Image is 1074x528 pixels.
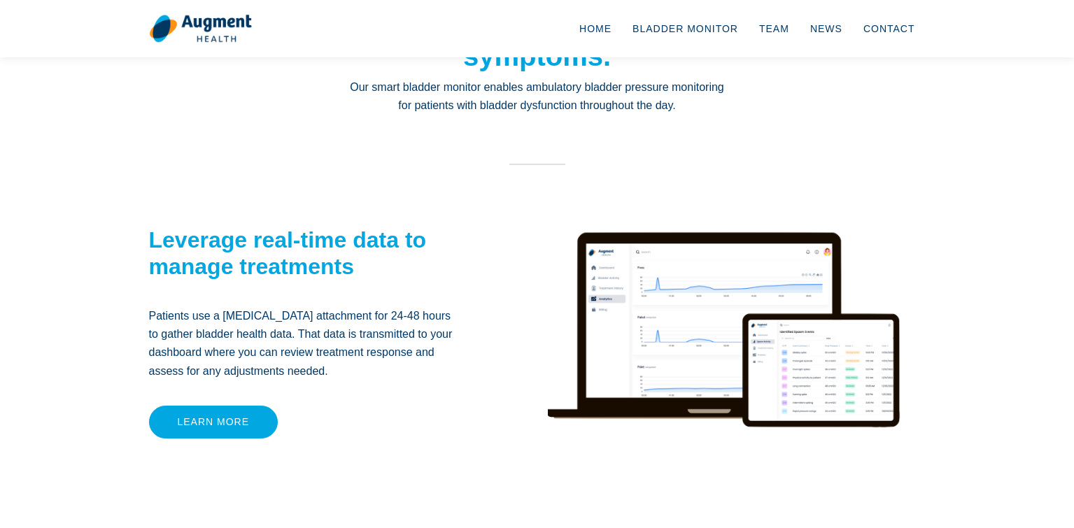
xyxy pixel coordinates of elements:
[548,195,900,510] img: device render
[348,78,726,115] p: Our smart bladder monitor enables ambulatory bladder pressure monitoring for patients with bladde...
[622,6,749,52] a: Bladder Monitor
[149,406,278,438] a: Learn more
[800,6,853,52] a: News
[149,307,460,381] p: Patients use a [MEDICAL_DATA] attachment for 24-48 hours to gather bladder health data. That data...
[569,6,622,52] a: Home
[749,6,800,52] a: Team
[149,14,252,43] img: logo
[149,227,460,280] h2: Leverage real-time data to manage treatments
[853,6,926,52] a: Contact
